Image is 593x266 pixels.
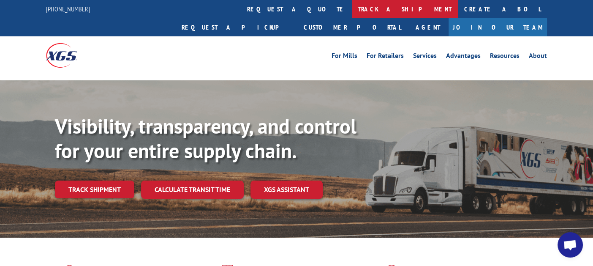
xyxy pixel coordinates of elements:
a: Agent [407,18,449,36]
a: Customer Portal [297,18,407,36]
a: Track shipment [55,181,134,198]
a: XGS ASSISTANT [250,181,323,199]
a: Services [413,52,437,62]
a: Request a pickup [175,18,297,36]
a: Advantages [446,52,481,62]
a: Calculate transit time [141,181,244,199]
a: Join Our Team [449,18,547,36]
a: [PHONE_NUMBER] [46,5,90,13]
a: For Retailers [367,52,404,62]
b: Visibility, transparency, and control for your entire supply chain. [55,113,356,164]
a: Resources [490,52,520,62]
a: For Mills [332,52,357,62]
a: About [529,52,547,62]
div: Open chat [558,232,583,258]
